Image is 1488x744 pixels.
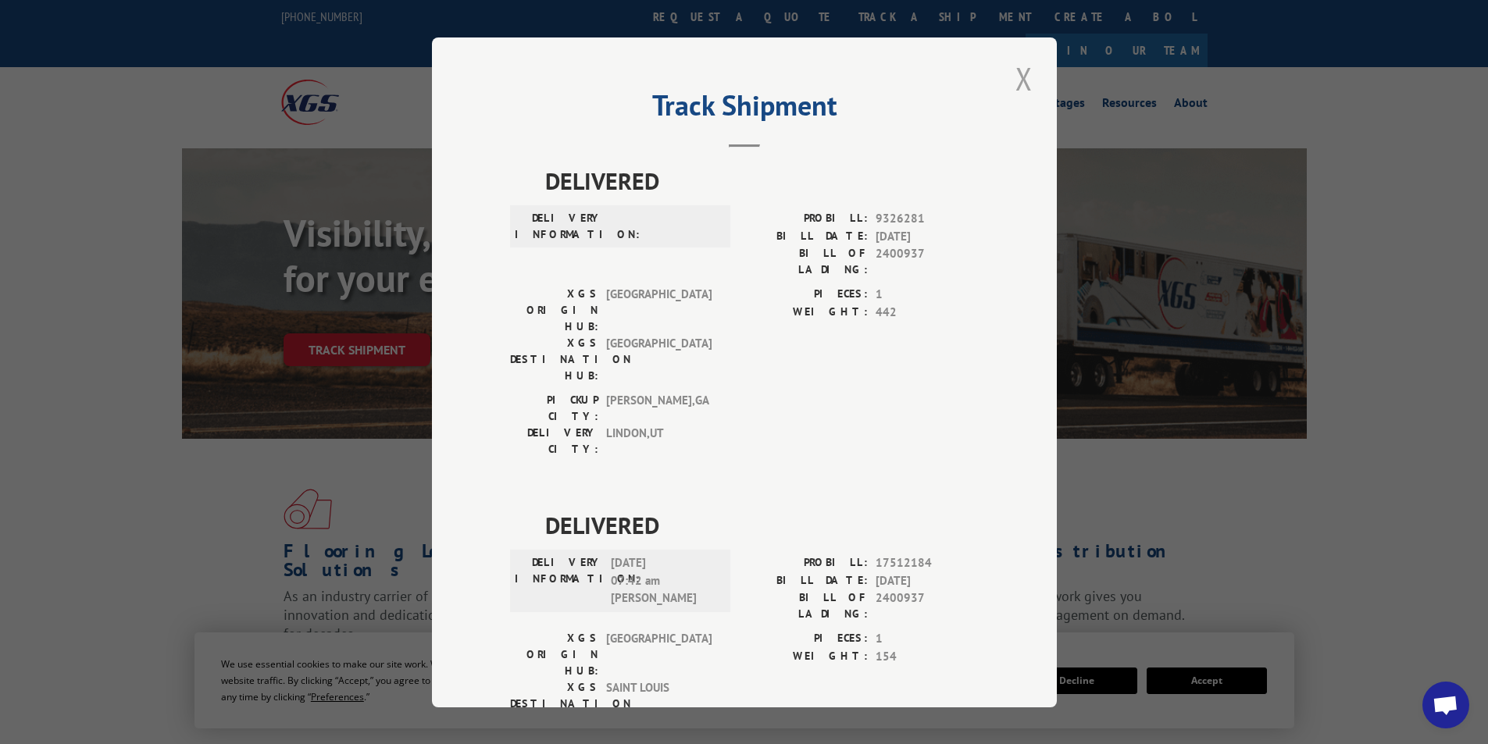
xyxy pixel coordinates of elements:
span: [GEOGRAPHIC_DATA] [606,286,712,335]
label: DELIVERY CITY: [510,425,598,457]
span: [GEOGRAPHIC_DATA] [606,630,712,679]
span: 1 [876,286,979,304]
span: DELIVERED [545,163,979,198]
span: [DATE] [876,571,979,589]
label: XGS DESTINATION HUB: [510,335,598,384]
label: BILL OF LADING: [744,589,868,622]
span: 17512184 [876,554,979,572]
span: LINDON , UT [606,425,712,457]
label: BILL OF LADING: [744,245,868,278]
span: DELIVERED [545,507,979,543]
label: PROBILL: [744,210,868,228]
span: 2400937 [876,245,979,278]
span: 442 [876,303,979,321]
span: 154 [876,647,979,665]
label: WEIGHT: [744,647,868,665]
span: 1 [876,630,979,648]
h2: Track Shipment [510,94,979,124]
label: PIECES: [744,286,868,304]
label: BILL DATE: [744,227,868,245]
span: [PERSON_NAME] , GA [606,392,712,425]
label: PIECES: [744,630,868,648]
span: SAINT LOUIS [606,679,712,728]
span: 2400937 [876,589,979,622]
label: DELIVERY INFORMATION: [515,554,603,607]
button: Close modal [1011,57,1037,100]
span: [GEOGRAPHIC_DATA] [606,335,712,384]
label: PROBILL: [744,554,868,572]
label: XGS ORIGIN HUB: [510,286,598,335]
span: [DATE] [876,227,979,245]
span: 9326281 [876,210,979,228]
label: XGS DESTINATION HUB: [510,679,598,728]
label: PICKUP CITY: [510,392,598,425]
label: BILL DATE: [744,571,868,589]
label: XGS ORIGIN HUB: [510,630,598,679]
a: Open chat [1422,682,1469,728]
label: DELIVERY INFORMATION: [515,210,603,243]
span: [DATE] 07:42 am [PERSON_NAME] [611,554,716,607]
label: WEIGHT: [744,303,868,321]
